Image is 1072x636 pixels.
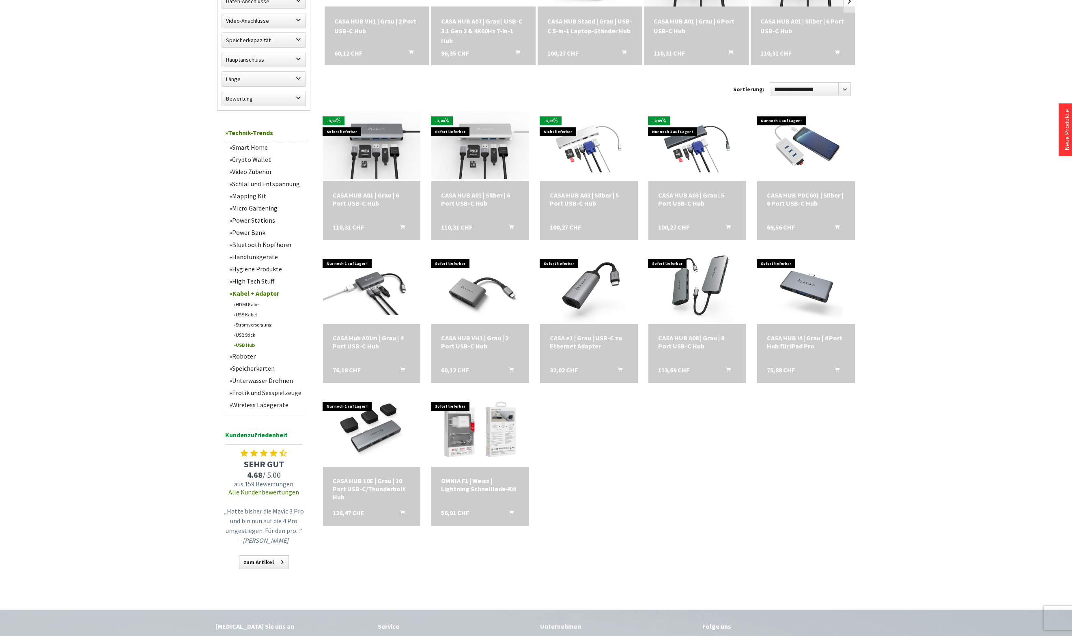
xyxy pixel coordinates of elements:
[612,48,631,59] button: In den Warenkorb
[441,48,469,58] span: 96,35 CHF
[333,191,411,207] div: CASA HUB A01 | Grau | 6 Port USB-C Hub
[441,509,469,517] span: 56,91 CHF
[229,320,306,330] a: Stromversorgung
[441,191,519,207] div: CASA HUB A01 | Silber | 6 Port USB-C Hub
[239,555,289,569] a: zum Artikel
[550,334,628,350] a: CASA e1 | Grau | USB-C zu Ethernet Adapter 32,02 CHF In den Warenkorb
[767,191,845,207] div: CASA HUB PDC601 | Silber | 6 Port USB-C Hub
[431,260,529,315] img: CASA HUB VH1 | Grau | 2 Port USB-C Hub
[225,430,302,445] span: Kundenzufriedenheit
[225,251,306,263] a: Handfunkgeräte
[767,334,845,350] a: CASA HUB i4 | Grau | 4 Port Hub für iPad Pro 75,88 CHF In den Warenkorb
[654,16,738,36] a: CASA HUB A01 | Grau | 6 Port USB-C Hub 110,31 CHF In den Warenkorb
[658,366,689,374] span: 113,69 CHF
[658,334,736,350] a: CASA HUB A08 | Grau | 8 Port USB-C Hub 113,69 CHF In den Warenkorb
[431,397,529,463] img: OMNIA F1 | Weiss | Lightning Schnelllade-Kit
[654,48,685,58] span: 110,31 CHF
[547,16,632,36] div: CASA HUB Stand | Grau | USB-C 5-in-1 Laptop-Ständer Hub
[757,118,855,173] img: CASA HUB PDC601 | Silber | 6 Port USB-C Hub
[221,125,306,141] a: Technik-Trends
[222,91,306,106] label: Bewertung
[229,299,306,309] a: HDMI Kabel
[499,366,519,376] button: In den Warenkorb
[654,16,738,36] div: CASA HUB A01 | Grau | 6 Port USB-C Hub
[1063,109,1071,150] a: Neue Produkte
[225,238,306,251] a: Bluetooth Kopfhörer
[767,334,845,350] div: CASA HUB i4 | Grau | 4 Port Hub für iPad Pro
[770,251,843,324] img: CASA HUB i4 | Grau | 4 Port Hub für iPad Pro
[390,223,410,234] button: In den Warenkorb
[225,275,306,287] a: High Tech Stuff
[540,621,694,632] div: Unternehmen
[733,83,764,96] label: Sortierung:
[247,470,263,480] span: 4.68
[333,223,364,231] span: 110,31 CHF
[825,366,844,376] button: In den Warenkorb
[540,118,638,173] img: CASA HUB A03 | Silber | 5 Port USB-C Hub
[390,366,410,376] button: In den Warenkorb
[767,366,795,374] span: 75,88 CHF
[243,536,288,544] em: [PERSON_NAME]
[225,374,306,387] a: Unterwasser Drohnen
[716,223,736,234] button: In den Warenkorb
[225,287,306,299] a: Kabel + Adapter
[225,399,306,411] a: Wireless Ladegeräte
[229,340,306,350] a: USB Hub
[550,366,578,374] span: 32,02 CHF
[223,506,304,545] p: „Hatte bisher die Mavic 3 Pro und bin nun auf die 4 Pro umgestiegen. Für den pro...“ –
[441,477,519,493] div: OMNIA F1 | Weiss | Lightning Schnelllade-Kit
[225,263,306,275] a: Hygiene Produkte
[825,48,844,59] button: In den Warenkorb
[441,16,526,45] a: CASA HUB A07 | Grau | USB-C 3.1 Gen 2 & 4K60Hz 7-in-1 Hub 96,35 CHF In den Warenkorb
[441,223,472,231] span: 110,31 CHF
[431,111,529,179] img: CASA HUB A01 | Silber | 6 Port USB-C Hub
[333,477,411,501] a: CASA HUB 10E | Grau | 10 Port USB-C/Thunderbolt Hub 126,47 CHF In den Warenkorb
[608,366,627,376] button: In den Warenkorb
[333,509,364,517] span: 126,47 CHF
[506,48,525,59] button: In den Warenkorb
[760,16,845,36] div: CASA HUB A01 | Silber | 6 Port USB-C Hub
[323,260,421,315] img: CASA Hub A01m | Grau | 4 Port USB-C Hub
[547,16,632,36] a: CASA HUB Stand | Grau | USB-C 5-in-1 Laptop-Ständer Hub 100,27 CHF In den Warenkorb
[222,33,306,47] label: Speicherkapazität
[221,458,306,470] span: SEHR GUT
[767,223,795,231] span: 69,56 CHF
[499,223,519,234] button: In den Warenkorb
[719,48,738,59] button: In den Warenkorb
[225,226,306,238] a: Power Bank
[225,165,306,178] a: Video Zubehör
[222,13,306,28] label: Video-Anschlüsse
[221,470,306,480] span: / 5.00
[547,48,579,58] span: 100,27 CHF
[225,362,306,374] a: Speicherkarten
[225,387,306,399] a: Erotik und Sexspielzeuge
[225,141,306,153] a: Smart Home
[390,509,410,519] button: In den Warenkorb
[333,334,411,350] div: CASA Hub A01m | Grau | 4 Port USB-C Hub
[441,16,526,45] div: CASA HUB A07 | Grau | USB-C 3.1 Gen 2 & 4K60Hz 7-in-1 Hub
[399,48,418,59] button: In den Warenkorb
[499,509,519,519] button: In den Warenkorb
[333,334,411,350] a: CASA Hub A01m | Grau | 4 Port USB-C Hub 76,18 CHF In den Warenkorb
[229,309,306,320] a: USB Kabel
[333,191,411,207] a: CASA HUB A01 | Grau | 6 Port USB-C Hub 110,31 CHF In den Warenkorb
[222,72,306,86] label: Länge
[334,48,362,58] span: 60,12 CHF
[550,223,581,231] span: 100,27 CHF
[648,118,746,173] img: CASA HUB A03 | Grau | 5 Port USB-C Hub
[441,334,519,350] div: CASA HUB VH1 | Grau | 2 Port USB-C Hub
[441,366,469,374] span: 60,12 CHF
[441,334,519,350] a: CASA HUB VH1 | Grau | 2 Port USB-C Hub 60,12 CHF In den Warenkorb
[658,191,736,207] a: CASA HUB A03 | Grau | 5 Port USB-C Hub 100,27 CHF In den Warenkorb
[767,191,845,207] a: CASA HUB PDC601 | Silber | 6 Port USB-C Hub 69,56 CHF In den Warenkorb
[225,214,306,226] a: Power Stations
[228,488,299,496] a: Alle Kundenbewertungen
[441,477,519,493] a: OMNIA F1 | Weiss | Lightning Schnelllade-Kit 56,91 CHF In den Warenkorb
[225,350,306,362] a: Roboter
[378,621,532,632] div: Service
[658,191,736,207] div: CASA HUB A03 | Grau | 5 Port USB-C Hub
[323,111,421,179] img: CASA HUB A01 | Grau | 6 Port USB-C Hub
[658,223,689,231] span: 100,27 CHF
[550,191,628,207] div: CASA HUB A03 | Silber | 5 Port USB-C Hub
[825,223,844,234] button: In den Warenkorb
